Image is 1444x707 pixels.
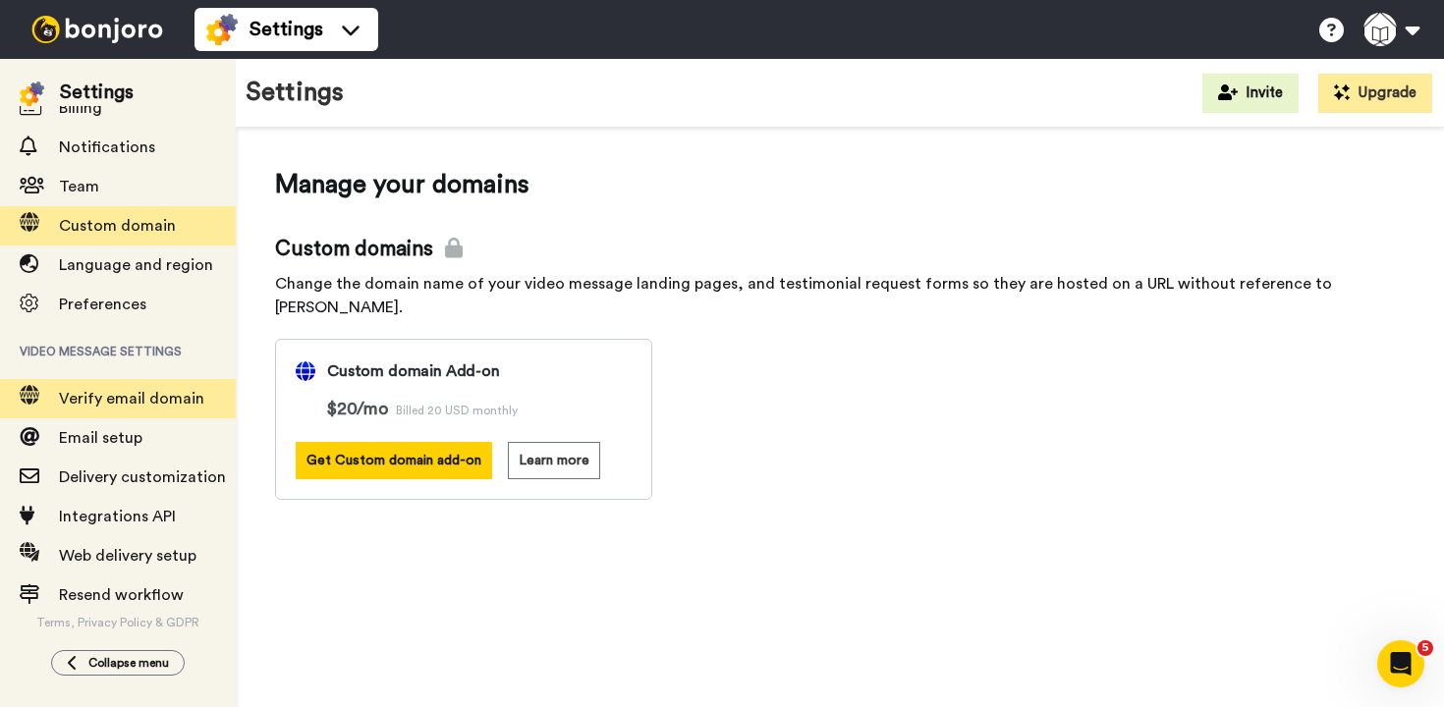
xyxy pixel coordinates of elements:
[59,179,99,194] span: Team
[1377,640,1424,687] iframe: Intercom live chat
[59,509,176,524] span: Integrations API
[59,139,155,155] span: Notifications
[508,442,600,479] button: Learn more
[327,359,500,383] h4: Custom domain Add-on
[1417,640,1433,656] span: 5
[60,79,134,106] div: Settings
[275,167,1405,203] span: Manage your domains
[20,82,44,106] img: settings-colored.svg
[250,16,323,43] span: Settings
[51,650,185,676] button: Collapse menu
[24,16,171,43] img: bj-logo-header-white.svg
[275,272,1405,319] div: Change the domain name of your video message landing pages, and testimonial request forms so they...
[59,100,102,116] span: Billing
[275,235,1405,264] span: Custom domains
[59,257,213,273] span: Language and region
[88,655,169,671] span: Collapse menu
[59,297,146,312] span: Preferences
[59,587,184,603] span: Resend workflow
[246,79,344,107] h1: Settings
[59,469,226,485] span: Delivery customization
[206,14,238,45] img: settings-colored.svg
[59,548,196,564] span: Web delivery setup
[1318,74,1432,113] button: Upgrade
[1202,74,1299,113] button: Invite
[59,391,204,407] span: Verify email domain
[59,218,176,234] span: Custom domain
[296,442,492,479] button: Get Custom domain add-on
[396,405,518,416] span: Billed 20 USD monthly
[327,395,632,422] h3: $20 /mo
[59,430,142,446] span: Email setup
[296,361,315,381] img: custom-domain.svg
